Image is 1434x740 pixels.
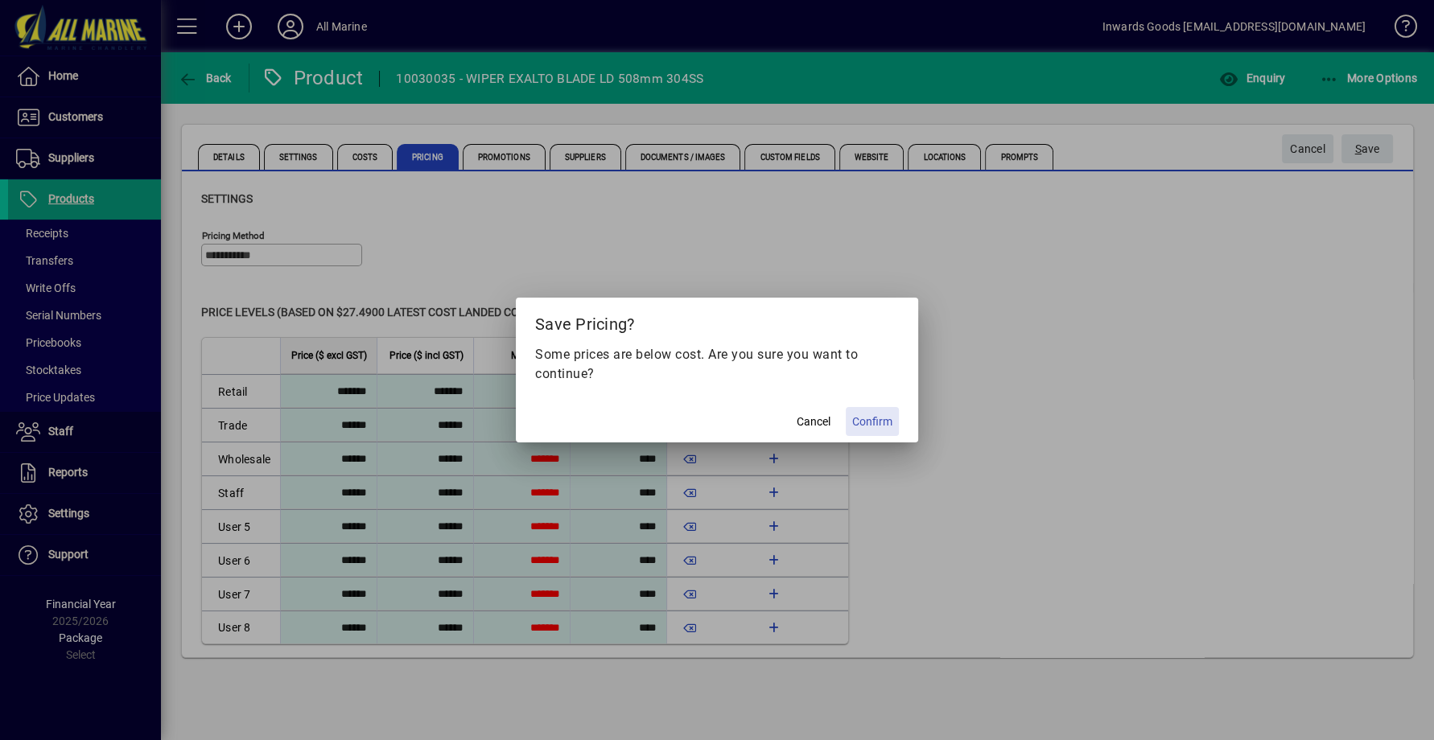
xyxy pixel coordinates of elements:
p: Some prices are below cost. Are you sure you want to continue? [535,345,899,384]
button: Confirm [846,407,899,436]
span: Cancel [797,413,830,430]
h2: Save Pricing? [516,298,918,344]
span: Confirm [852,413,892,430]
button: Cancel [788,407,839,436]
